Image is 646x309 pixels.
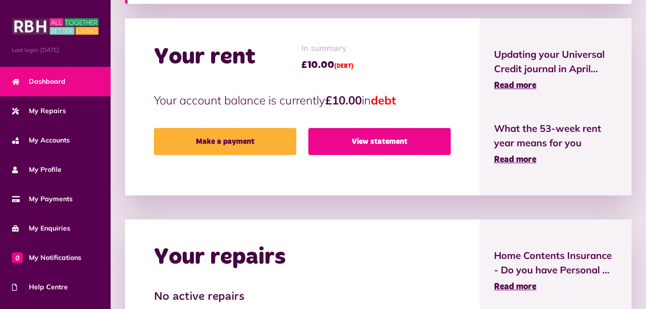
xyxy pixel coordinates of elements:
[154,244,286,271] h2: Your repairs
[12,252,23,263] span: 0
[334,64,354,69] span: (DEBT)
[12,165,62,175] span: My Profile
[12,106,66,116] span: My Repairs
[494,81,536,90] span: Read more
[12,17,99,36] img: MyRBH
[12,135,70,145] span: My Accounts
[12,194,73,204] span: My Payments
[371,93,396,107] span: debt
[301,58,354,72] span: £10.00
[12,223,70,233] span: My Enquiries
[494,155,536,164] span: Read more
[494,121,617,167] a: What the 53-week rent year means for you Read more
[12,77,65,87] span: Dashboard
[494,248,617,294] a: Home Contents Insurance - Do you have Personal ... Read more
[154,290,451,304] h3: No active repairs
[12,253,81,263] span: My Notifications
[12,282,68,292] span: Help Centre
[154,91,451,109] p: Your account balance is currently in
[494,283,536,291] span: Read more
[494,248,617,277] span: Home Contents Insurance - Do you have Personal ...
[308,128,451,155] a: View statement
[154,128,296,155] a: Make a payment
[12,46,99,54] span: Last login: [DATE]
[301,42,354,55] span: In summary
[325,93,362,107] strong: £10.00
[494,47,617,92] a: Updating your Universal Credit journal in April... Read more
[494,47,617,76] span: Updating your Universal Credit journal in April...
[494,121,617,150] span: What the 53-week rent year means for you
[154,43,255,71] h2: Your rent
